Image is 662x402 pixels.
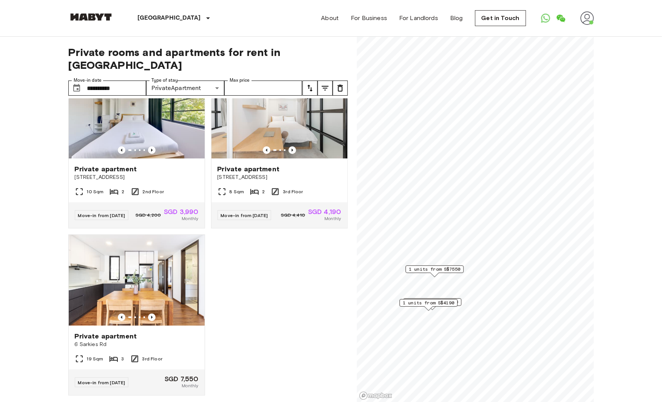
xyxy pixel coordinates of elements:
span: [STREET_ADDRESS] [75,174,199,181]
span: 3rd Floor [283,188,303,195]
span: Monthly [324,215,341,222]
div: Map marker [406,265,464,277]
div: Map marker [403,298,461,310]
span: 1 units from S$4190 [403,300,454,306]
img: Marketing picture of unit SG-01-059-002-01 [211,68,347,158]
a: For Landlords [399,14,438,23]
span: Monthly [182,382,198,389]
a: Mapbox logo [359,391,392,400]
span: Private apartment [75,332,137,341]
p: [GEOGRAPHIC_DATA] [138,14,201,23]
button: Choose date, selected date is 1 Nov 2025 [69,81,84,96]
div: Map marker [400,299,458,311]
a: Blog [450,14,463,23]
span: SGD 4,190 [308,208,341,215]
a: About [321,14,339,23]
span: Private apartment [218,165,280,174]
img: Marketing picture of unit SG-01-002-003-01 [69,235,205,326]
a: Open WeChat [553,11,568,26]
button: Previous image [148,314,156,321]
label: Move-in date [74,77,102,84]
button: Previous image [263,146,270,154]
button: Previous image [118,146,125,154]
span: 2 [262,188,265,195]
span: 1 units from S$7550 [409,266,460,273]
a: Get in Touch [475,10,526,26]
a: For Business [351,14,387,23]
a: Open WhatsApp [538,11,553,26]
button: tune [318,81,333,96]
a: Marketing picture of unit SG-01-059-002-01Previous imagePrevious imagePrivate apartment[STREET_AD... [211,67,348,228]
img: Marketing picture of unit SG-01-054-006-01 [69,68,205,158]
span: 10 Sqm [87,188,104,195]
a: Marketing picture of unit SG-01-054-006-01Previous imagePrevious imagePrivate apartment[STREET_AD... [68,67,205,228]
span: 2 [122,188,124,195]
a: Marketing picture of unit SG-01-002-003-01Previous imagePrevious imagePrivate apartment6 Sarkies ... [68,234,205,396]
label: Type of stay [151,77,178,84]
span: [STREET_ADDRESS] [218,174,341,181]
div: PrivateApartment [146,81,224,96]
label: Max price [230,77,250,84]
span: Move-in from [DATE] [221,213,268,218]
span: 3 [121,355,124,362]
button: Previous image [148,146,156,154]
span: 3rd Floor [142,355,162,362]
span: Move-in from [DATE] [78,213,125,218]
img: Habyt [68,13,114,21]
button: Previous image [289,146,296,154]
span: SGD 4,200 [136,212,161,219]
button: tune [333,81,348,96]
span: SGD 3,990 [164,208,198,215]
span: Monthly [182,215,198,222]
span: SGD 4,410 [281,212,305,219]
span: SGD 7,550 [165,376,198,382]
span: Private rooms and apartments for rent in [GEOGRAPHIC_DATA] [68,46,348,71]
span: 1 units from S$3990 [407,299,458,306]
span: 19 Sqm [87,355,103,362]
span: Move-in from [DATE] [78,380,125,385]
button: tune [302,81,318,96]
button: Previous image [118,314,125,321]
span: 8 Sqm [230,188,244,195]
span: 6 Sarkies Rd [75,341,199,348]
span: Private apartment [75,165,137,174]
span: 2nd Floor [143,188,164,195]
img: avatar [580,11,594,25]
